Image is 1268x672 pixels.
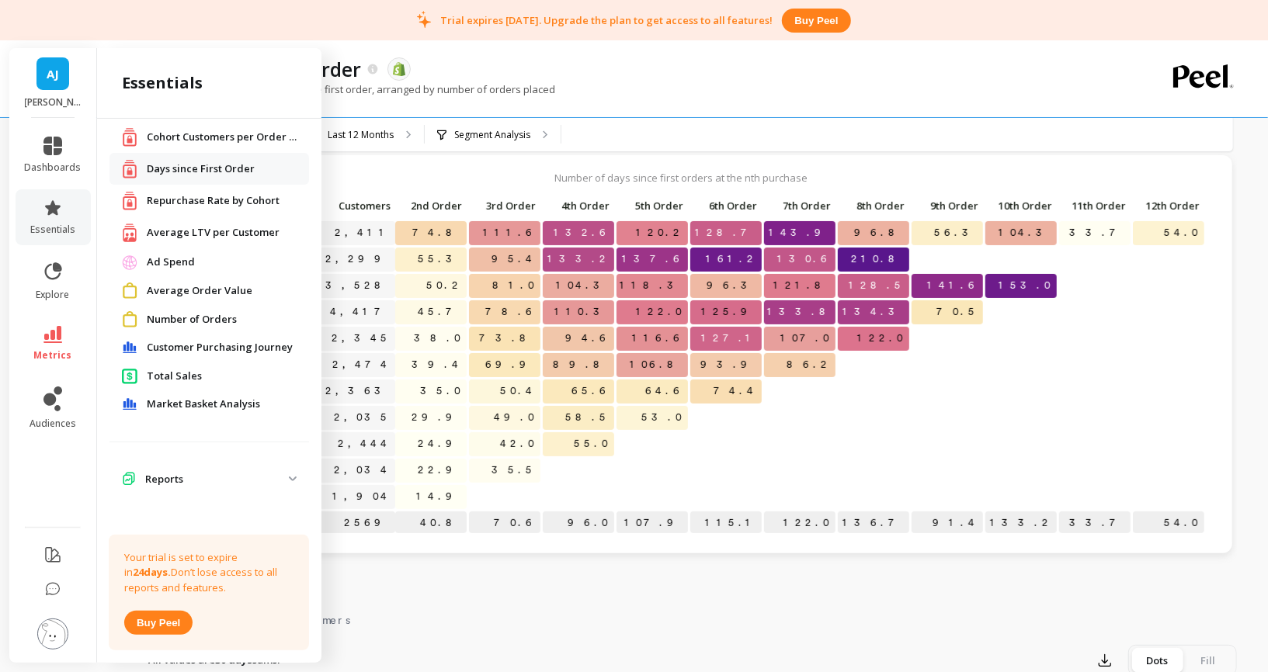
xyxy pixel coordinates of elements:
[408,406,467,429] span: 29.9
[988,199,1052,212] span: 10th Order
[25,96,82,109] p: Artizan Joyeria
[122,255,137,270] img: navigation item icon
[133,565,171,579] strong: 24 days.
[1066,221,1131,244] span: 33.7
[764,511,835,535] p: 122.0
[693,199,757,212] span: 6th Order
[147,161,255,177] span: Days since First Order
[1132,195,1206,219] div: Toggle SortBy
[767,199,831,212] span: 7th Order
[911,195,985,219] div: Toggle SortBy
[633,221,688,244] span: 120.2
[472,199,536,212] span: 3rd Order
[30,223,75,236] span: essentials
[777,327,835,350] span: 107.0
[912,195,983,216] p: 9th Order
[568,379,614,403] span: 65.6
[497,379,540,403] span: 50.4
[1133,195,1204,216] p: 12th Order
[690,195,762,216] p: 6th Order
[774,248,835,271] span: 130.6
[617,511,688,535] p: 107.9
[571,432,614,456] span: 55.0
[417,379,467,403] span: 35.0
[482,353,540,376] span: 69.9
[690,511,762,535] p: 115.1
[629,327,688,350] span: 116.6
[480,221,540,244] span: 111.6
[690,195,763,219] div: Toggle SortBy
[838,195,909,216] p: 8th Order
[642,379,688,403] span: 64.6
[130,600,1237,636] nav: Tabs
[147,255,297,270] a: Ad Spend
[122,311,137,327] img: navigation item icon
[638,406,688,429] span: 53.0
[147,283,297,299] a: Average Order Value
[147,312,237,327] span: Number of Orders
[130,82,555,96] p: The average number of days since first order, arranged by number of orders placed
[995,221,1057,244] span: 104.3
[837,195,911,219] div: Toggle SortBy
[985,195,1058,219] div: Toggle SortBy
[122,191,137,210] img: navigation item icon
[415,459,467,482] span: 22.9
[332,221,395,244] a: 2,411
[553,274,614,297] span: 104.3
[147,225,297,241] a: Average LTV per Customer
[543,511,614,535] p: 96.0
[147,312,297,327] a: Number of Orders
[122,223,137,242] img: navigation item icon
[1062,199,1126,212] span: 11th Order
[398,199,462,212] span: 2nd Order
[562,327,614,350] span: 94.6
[764,195,835,216] p: 7th Order
[489,274,540,297] span: 81.0
[488,248,540,271] span: 95.4
[145,472,289,487] p: Reports
[1136,199,1200,212] span: 12th Order
[616,195,690,219] div: Toggle SortBy
[415,300,467,324] span: 45.7
[766,221,835,244] span: 143.9
[551,221,614,244] span: 132.6
[331,459,395,482] a: 2,034
[305,199,391,212] span: Customers
[497,432,540,456] span: 42.0
[924,274,983,297] span: 141.6
[331,406,395,429] a: 2,035
[122,368,137,384] img: navigation item icon
[546,199,610,212] span: 4th Order
[763,195,837,219] div: Toggle SortBy
[839,300,909,324] span: 134.3
[34,349,72,362] span: metrics
[25,161,82,174] span: dashboards
[854,327,909,350] span: 122.0
[454,129,530,141] p: Segment Analysis
[1059,511,1131,535] p: 33.7
[617,274,688,297] span: 118.3
[697,353,762,376] span: 93.9
[550,353,614,376] span: 89.8
[491,406,540,429] span: 49.0
[627,353,688,376] span: 106.8
[124,550,294,596] p: Your trial is set to expire in Don’t lose access to all reports and features.
[329,485,395,508] a: 1,904
[147,283,252,299] span: Average Order Value
[392,62,406,76] img: api.shopify.svg
[122,72,203,94] h2: essentials
[122,341,137,354] img: navigation item icon
[544,248,614,271] span: 133.2
[289,476,297,481] img: down caret icon
[703,274,762,297] span: 96.3
[1059,195,1131,216] p: 11th Order
[698,327,762,350] span: 127.1
[476,327,540,350] span: 73.8
[329,353,395,376] a: 2,474
[692,221,762,244] span: 128.7
[36,289,70,301] span: explore
[851,221,909,244] span: 96.8
[1133,511,1204,535] p: 54.0
[328,327,395,350] a: 2,345
[328,129,394,141] p: Last 12 Months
